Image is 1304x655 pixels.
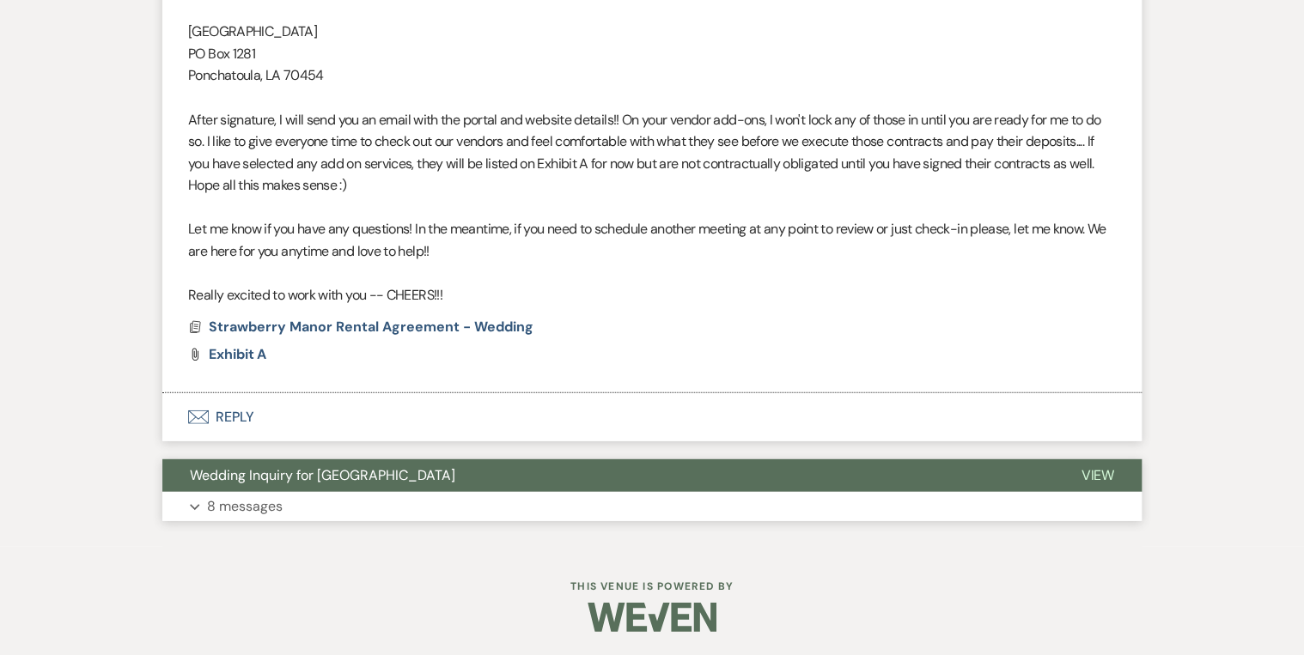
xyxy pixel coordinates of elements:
[188,21,1116,43] p: [GEOGRAPHIC_DATA]
[209,318,533,336] span: Strawberry Manor Rental Agreement - Wedding
[188,43,1116,65] p: PO Box 1281
[209,348,266,361] a: Exhibit A
[162,492,1142,521] button: 8 messages
[162,393,1142,441] button: Reply
[209,317,538,337] button: Strawberry Manor Rental Agreement - Wedding
[588,587,716,647] img: Weven Logo
[209,345,266,363] span: Exhibit A
[188,109,1116,197] p: After signature, I will send you an email with the portal and website details!! On your vendor ad...
[1081,466,1114,484] span: View
[190,466,455,484] span: Wedding Inquiry for [GEOGRAPHIC_DATA]
[188,284,1116,306] p: Really excited to work with you -- CHEERS!!!
[188,64,1116,87] p: Ponchatoula, LA 70454
[1053,459,1142,492] button: View
[188,218,1116,262] p: Let me know if you have any questions! In the meantime, if you need to schedule another meeting a...
[207,495,283,518] p: 8 messages
[162,459,1053,492] button: Wedding Inquiry for [GEOGRAPHIC_DATA]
